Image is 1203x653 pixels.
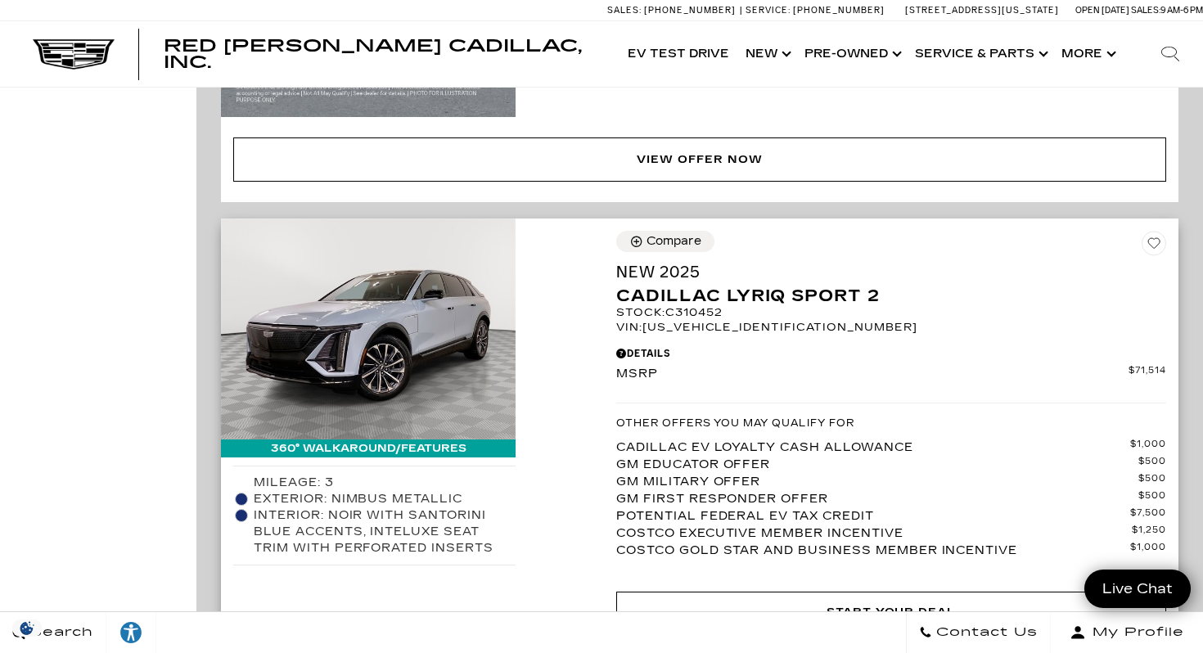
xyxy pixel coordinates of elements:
button: Save Vehicle [1142,231,1166,262]
img: Cadillac Dark Logo with Cadillac White Text [33,38,115,70]
button: More [1053,21,1121,87]
div: Search [1138,21,1203,87]
div: Compare [647,234,701,249]
a: Costco Executive Member Incentive $1,250 [616,525,1166,542]
span: Sales: [1131,5,1160,16]
a: New 2025Cadillac LYRIQ Sport 2 [616,262,1166,305]
span: 9 AM-6 PM [1160,5,1203,16]
span: GM Educator Offer [616,456,1138,473]
span: Costco Executive Member Incentive [616,525,1132,542]
span: [PHONE_NUMBER] [793,5,885,16]
img: Opt-Out Icon [8,619,46,637]
span: Potential Federal EV Tax Credit [616,507,1130,525]
a: GM Military Offer $500 [616,473,1166,490]
div: Start Your Deal [827,605,956,621]
li: Mileage: 3 [233,475,516,491]
span: Contact Us [932,621,1038,644]
span: Interior: Noir with Santorini Blue accents, Inteluxe seat trim with Perforated inserts [254,507,516,556]
div: Start Your Deal [616,592,1166,634]
span: $1,250 [1132,525,1166,542]
div: View Offer Now [233,137,1166,182]
button: Compare Vehicle [616,231,714,252]
a: Explore your accessibility options [106,612,156,653]
a: GM First Responder Offer $500 [616,490,1166,507]
a: Cadillac EV Loyalty Cash Allowance $1,000 [616,439,1166,456]
p: Other Offers You May Qualify For [616,416,854,430]
span: GM First Responder Offer [616,490,1138,507]
span: Exterior: Nimbus Metallic [254,491,507,507]
div: Explore your accessibility options [106,620,155,645]
span: Live Chat [1094,579,1181,598]
span: Sales: [607,5,642,16]
a: Red [PERSON_NAME] Cadillac, Inc. [164,38,603,70]
a: Contact Us [906,612,1051,653]
div: 360° WalkAround/Features [221,439,516,457]
a: EV Test Drive [620,21,737,87]
span: My Profile [1086,621,1184,644]
span: Cadillac LYRIQ Sport 2 [616,281,1154,305]
span: GM Military Offer [616,473,1138,490]
span: Service: [746,5,791,16]
a: Costco Gold Star and Business Member Incentive $1,000 [616,542,1166,559]
a: Sales: [PHONE_NUMBER] [607,6,740,15]
span: $500 [1138,456,1166,473]
span: $71,514 [1129,365,1166,382]
span: MSRP [616,365,1129,382]
span: Open [DATE] [1075,5,1129,16]
a: Service & Parts [907,21,1053,87]
a: New [737,21,796,87]
a: GM Educator Offer $500 [616,456,1166,473]
span: $1,000 [1130,542,1166,559]
a: MSRP $71,514 [616,365,1166,382]
a: Live Chat [1084,570,1191,608]
div: Stock : C310452 [616,305,1166,320]
a: Potential Federal EV Tax Credit $7,500 [616,507,1166,525]
div: VIN: [US_VEHICLE_IDENTIFICATION_NUMBER] [616,320,1166,335]
div: View Offer Now [637,151,762,169]
a: [STREET_ADDRESS][US_STATE] [905,5,1059,16]
span: $500 [1138,490,1166,507]
section: Click to Open Cookie Consent Modal [8,619,46,637]
a: Service: [PHONE_NUMBER] [740,6,889,15]
span: [PHONE_NUMBER] [644,5,736,16]
span: Red [PERSON_NAME] Cadillac, Inc. [164,36,582,72]
span: $500 [1138,473,1166,490]
button: Open user profile menu [1051,612,1203,653]
span: Search [25,621,93,644]
span: $7,500 [1130,507,1166,525]
img: 2025 Cadillac LYRIQ Sport 2 [221,218,516,439]
span: New 2025 [616,262,1154,281]
a: Pre-Owned [796,21,907,87]
span: $1,000 [1130,439,1166,456]
div: Pricing Details - New 2025 Cadillac LYRIQ Sport 2 [616,346,1166,361]
span: Costco Gold Star and Business Member Incentive [616,542,1130,559]
span: Cadillac EV Loyalty Cash Allowance [616,439,1130,456]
